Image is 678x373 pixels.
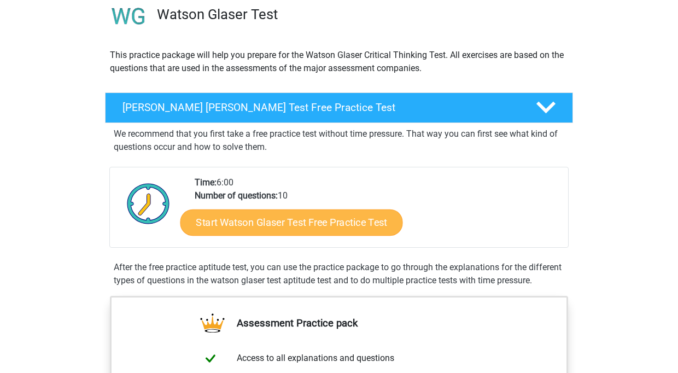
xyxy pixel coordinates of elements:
[180,209,403,236] a: Start Watson Glaser Test Free Practice Test
[114,127,564,154] p: We recommend that you first take a free practice test without time pressure. That way you can fir...
[195,190,278,201] b: Number of questions:
[110,49,568,75] p: This practice package will help you prepare for the Watson Glaser Critical Thinking Test. All exe...
[186,176,568,247] div: 6:00 10
[157,6,564,23] h3: Watson Glaser Test
[101,92,577,123] a: [PERSON_NAME] [PERSON_NAME] Test Free Practice Test
[122,101,518,114] h4: [PERSON_NAME] [PERSON_NAME] Test Free Practice Test
[109,261,569,287] div: After the free practice aptitude test, you can use the practice package to go through the explana...
[195,177,217,188] b: Time:
[121,176,176,231] img: Clock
